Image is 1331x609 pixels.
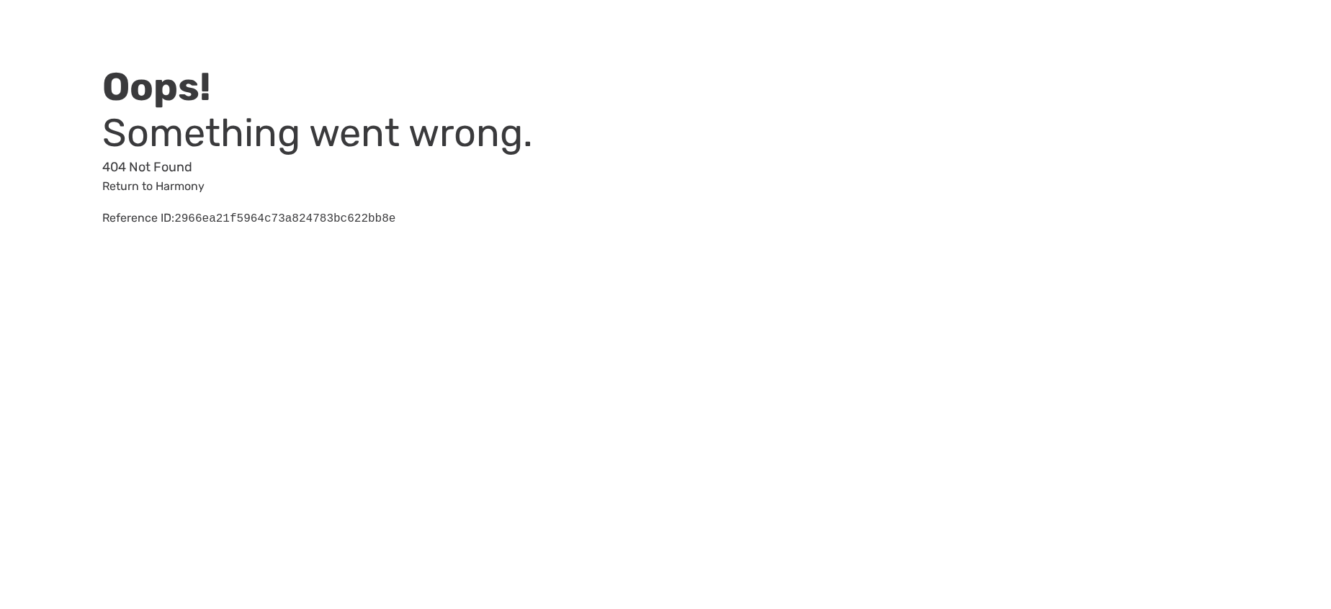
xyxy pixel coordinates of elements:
[102,110,614,156] h3: Something went wrong.
[102,209,614,227] div: Reference ID:
[102,156,614,178] p: 404 Not Found
[102,179,205,193] a: Return to Harmony
[174,212,395,225] pre: 2966ea21f5964c73a824783bc622bb8e
[102,64,614,110] h2: Oops!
